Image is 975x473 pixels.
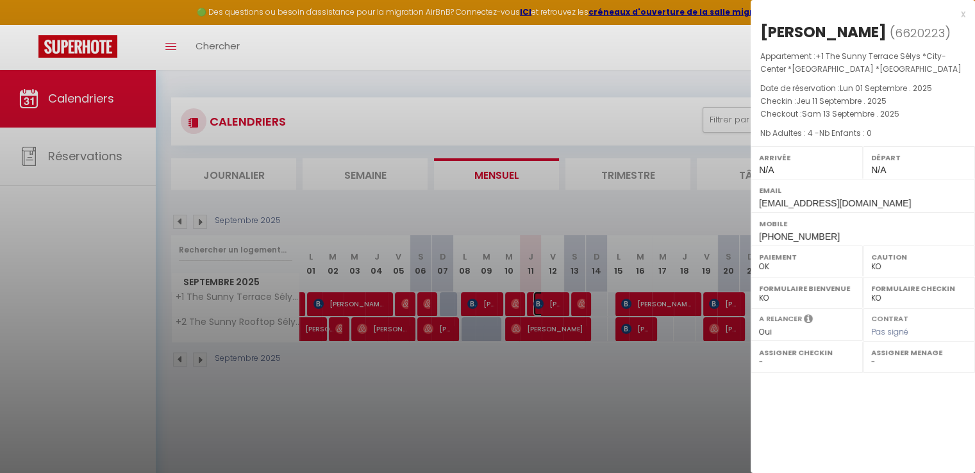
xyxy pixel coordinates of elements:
label: Départ [871,151,967,164]
button: Ouvrir le widget de chat LiveChat [10,5,49,44]
label: Paiement [759,251,854,263]
p: Checkin : [760,95,965,108]
span: 6620223 [895,25,945,41]
label: Mobile [759,217,967,230]
label: Caution [871,251,967,263]
p: Checkout : [760,108,965,120]
div: [PERSON_NAME] [760,22,887,42]
span: Sam 13 Septembre . 2025 [802,108,899,119]
label: Arrivée [759,151,854,164]
span: Nb Enfants : 0 [819,128,872,138]
div: x [751,6,965,22]
span: N/A [759,165,774,175]
span: +1 The Sunny Terrace Sélys *City-Center *[GEOGRAPHIC_DATA] *[GEOGRAPHIC_DATA] [760,51,962,74]
span: [PHONE_NUMBER] [759,231,840,242]
label: Assigner Checkin [759,346,854,359]
label: Email [759,184,967,197]
label: Contrat [871,313,908,322]
span: Lun 01 Septembre . 2025 [840,83,932,94]
label: Formulaire Checkin [871,282,967,295]
label: A relancer [759,313,802,324]
p: Date de réservation : [760,82,965,95]
label: Formulaire Bienvenue [759,282,854,295]
span: Jeu 11 Septembre . 2025 [796,95,887,106]
span: Nb Adultes : 4 - [760,128,872,138]
i: Sélectionner OUI si vous souhaiter envoyer les séquences de messages post-checkout [804,313,813,328]
span: ( ) [890,24,951,42]
p: Appartement : [760,50,965,76]
span: N/A [871,165,886,175]
label: Assigner Menage [871,346,967,359]
span: [EMAIL_ADDRESS][DOMAIN_NAME] [759,198,911,208]
span: Pas signé [871,326,908,337]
